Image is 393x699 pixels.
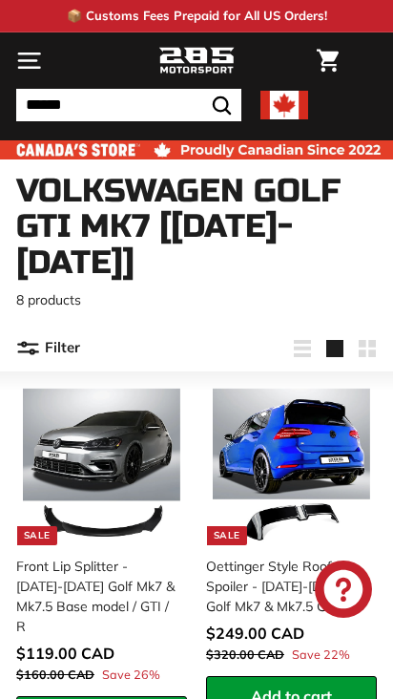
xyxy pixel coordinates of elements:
inbox-online-store-chat: Shopify online store chat [309,561,378,623]
p: 📦 Customs Fees Prepaid for All US Orders! [67,7,327,26]
span: Save 26% [102,666,160,684]
a: Cart [307,33,348,88]
div: Sale [17,526,57,545]
span: Save 22% [292,646,350,664]
p: 8 products [16,290,377,310]
input: Search [16,89,241,121]
button: Filter [16,326,80,371]
span: $119.00 CAD [16,644,114,663]
div: Oettinger Style Roof Spoiler - [DATE]-[DATE] Golf Mk7 & Mk7.5 GTI / R [206,557,365,617]
span: $320.00 CAD [206,646,284,662]
div: Sale [207,526,247,545]
span: $249.00 CAD [206,624,304,643]
div: Front Lip Splitter - [DATE]-[DATE] Golf Mk7 & Mk7.5 Base model / GTI / R [16,557,176,637]
h1: Volkswagen Golf GTI Mk7 [[DATE]-[DATE]] [16,174,377,281]
img: Logo_285_Motorsport_areodynamics_components [158,45,235,77]
span: $160.00 CAD [16,667,94,682]
a: Sale Oettinger Style Roof Spoiler - [DATE]-[DATE] Golf Mk7 & Mk7.5 GTI / R Save 22% [206,381,377,676]
a: Sale Front Lip Splitter - [DATE]-[DATE] Golf Mk7 & Mk7.5 Base model / GTI / R Save 26% [16,381,187,696]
